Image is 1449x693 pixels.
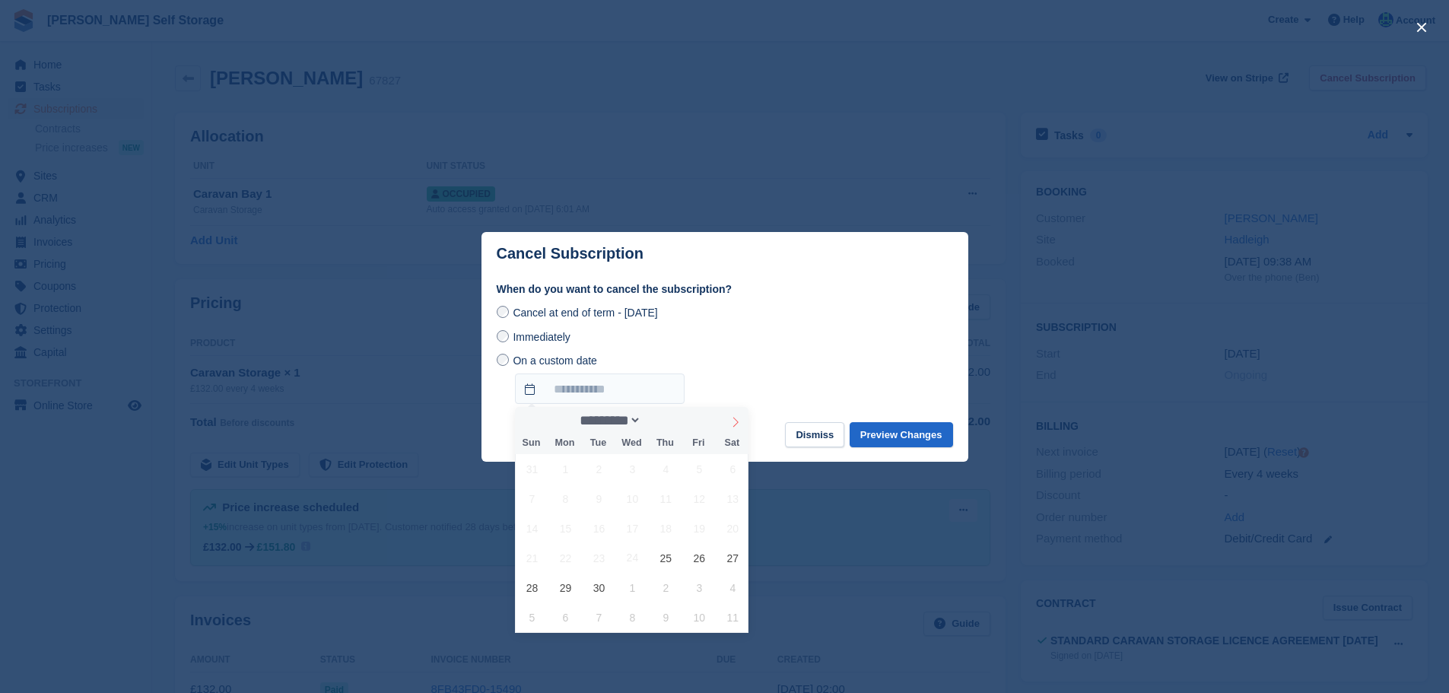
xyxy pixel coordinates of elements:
[651,513,681,543] span: September 18, 2025
[651,454,681,484] span: September 4, 2025
[584,602,614,632] span: October 7, 2025
[515,374,685,404] input: On a custom date
[497,281,953,297] label: When do you want to cancel the subscription?
[715,438,748,448] span: Sat
[513,331,570,343] span: Immediately
[718,602,748,632] span: October 11, 2025
[551,543,580,573] span: September 22, 2025
[718,484,748,513] span: September 13, 2025
[685,573,714,602] span: October 3, 2025
[584,543,614,573] span: September 23, 2025
[618,602,647,632] span: October 8, 2025
[513,354,597,367] span: On a custom date
[718,573,748,602] span: October 4, 2025
[785,422,844,447] button: Dismiss
[651,543,681,573] span: September 25, 2025
[618,543,647,573] span: September 24, 2025
[618,513,647,543] span: September 17, 2025
[718,513,748,543] span: September 20, 2025
[618,454,647,484] span: September 3, 2025
[615,438,648,448] span: Wed
[497,306,509,318] input: Cancel at end of term - [DATE]
[515,438,548,448] span: Sun
[685,543,714,573] span: September 26, 2025
[651,602,681,632] span: October 9, 2025
[517,513,547,543] span: September 14, 2025
[517,484,547,513] span: September 7, 2025
[517,454,547,484] span: August 31, 2025
[685,602,714,632] span: October 10, 2025
[497,354,509,366] input: On a custom date
[584,484,614,513] span: September 9, 2025
[517,543,547,573] span: September 21, 2025
[497,245,643,262] p: Cancel Subscription
[618,573,647,602] span: October 1, 2025
[718,543,748,573] span: September 27, 2025
[551,454,580,484] span: September 1, 2025
[581,438,615,448] span: Tue
[685,484,714,513] span: September 12, 2025
[551,513,580,543] span: September 15, 2025
[618,484,647,513] span: September 10, 2025
[685,454,714,484] span: September 5, 2025
[682,438,715,448] span: Fri
[651,573,681,602] span: October 2, 2025
[685,513,714,543] span: September 19, 2025
[513,307,657,319] span: Cancel at end of term - [DATE]
[651,484,681,513] span: September 11, 2025
[551,602,580,632] span: October 6, 2025
[1409,15,1434,40] button: close
[574,412,641,428] select: Month
[497,330,509,342] input: Immediately
[584,454,614,484] span: September 2, 2025
[584,513,614,543] span: September 16, 2025
[641,412,689,428] input: Year
[551,573,580,602] span: September 29, 2025
[517,573,547,602] span: September 28, 2025
[517,602,547,632] span: October 5, 2025
[718,454,748,484] span: September 6, 2025
[850,422,953,447] button: Preview Changes
[584,573,614,602] span: September 30, 2025
[548,438,581,448] span: Mon
[648,438,682,448] span: Thu
[551,484,580,513] span: September 8, 2025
